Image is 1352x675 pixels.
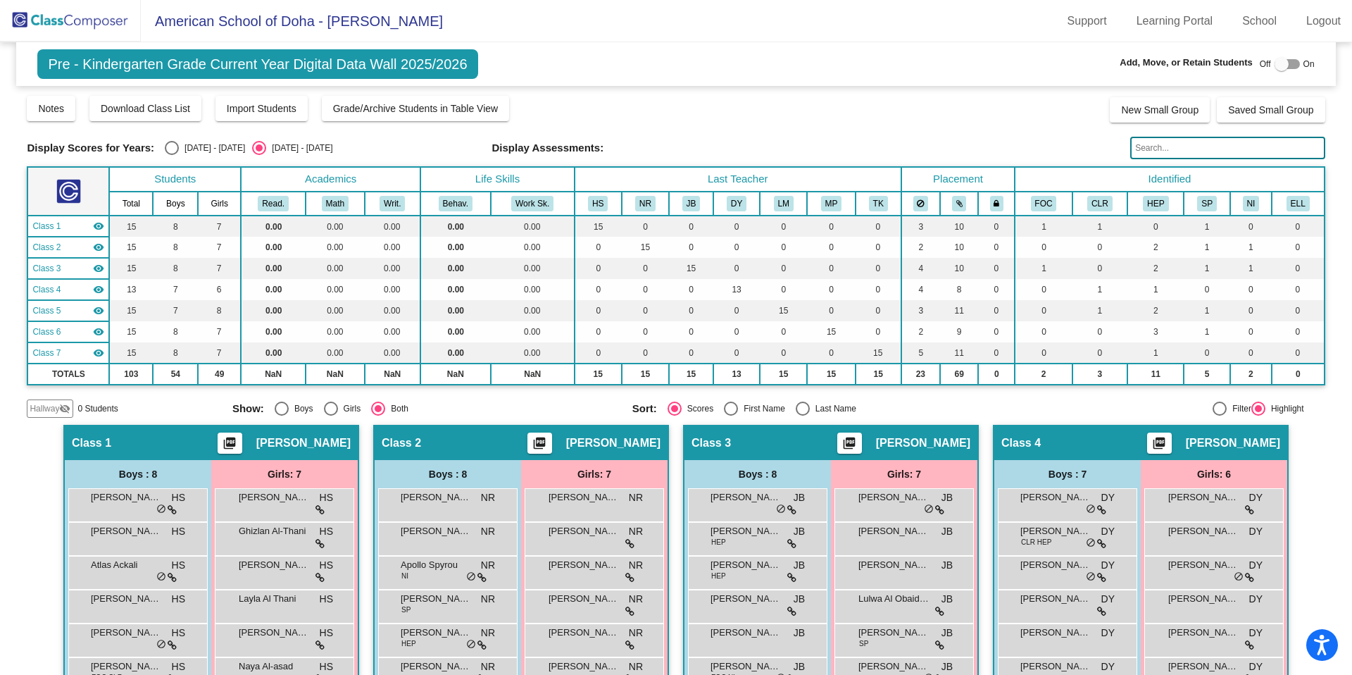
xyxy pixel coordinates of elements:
[232,402,622,416] mat-radio-group: Select an option
[760,300,807,321] td: 15
[241,279,306,300] td: 0.00
[109,237,153,258] td: 15
[109,279,153,300] td: 13
[266,142,332,154] div: [DATE] - [DATE]
[856,321,901,342] td: 0
[93,305,104,316] mat-icon: visibility
[1072,258,1128,279] td: 0
[365,342,421,364] td: 0.00
[1125,10,1225,32] a: Learning Portal
[1272,237,1325,258] td: 0
[1272,342,1325,364] td: 0
[306,258,364,279] td: 0.00
[365,258,421,279] td: 0.00
[165,141,332,155] mat-radio-group: Select an option
[841,436,858,456] mat-icon: picture_as_pdf
[527,433,552,454] button: Print Students Details
[1184,258,1230,279] td: 1
[198,216,241,237] td: 7
[1231,10,1288,32] a: School
[241,216,306,237] td: 0.00
[93,326,104,337] mat-icon: visibility
[306,279,364,300] td: 0.00
[109,321,153,342] td: 15
[940,364,978,385] td: 69
[93,242,104,253] mat-icon: visibility
[1143,196,1168,211] button: HEP
[807,258,856,279] td: 0
[1184,342,1230,364] td: 0
[622,258,670,279] td: 0
[491,237,575,258] td: 0.00
[622,321,670,342] td: 0
[713,279,760,300] td: 13
[1056,10,1118,32] a: Support
[89,96,201,121] button: Download Class List
[1127,192,1184,216] th: Parent requires High Energy
[1184,237,1230,258] td: 1
[869,196,888,211] button: TK
[901,364,941,385] td: 23
[365,321,421,342] td: 0.00
[1230,279,1272,300] td: 0
[37,49,477,79] span: Pre - Kindergarten Grade Current Year Digital Data Wall 2025/2026
[901,167,1015,192] th: Placement
[420,364,490,385] td: NaN
[856,279,901,300] td: 0
[491,321,575,342] td: 0.00
[669,237,713,258] td: 0
[575,279,622,300] td: 0
[1015,192,1072,216] th: Focus concerns
[901,342,941,364] td: 5
[306,364,364,385] td: NaN
[1072,216,1128,237] td: 1
[77,402,118,415] span: 0 Students
[575,216,622,237] td: 15
[365,216,421,237] td: 0.00
[807,237,856,258] td: 0
[1197,196,1217,211] button: SP
[153,237,198,258] td: 8
[1260,58,1271,70] span: Off
[27,237,109,258] td: Natalia Robbins - No Class Name
[669,192,713,216] th: Jennifer Bendriss
[978,321,1015,342] td: 0
[978,258,1015,279] td: 0
[1127,279,1184,300] td: 1
[1072,300,1128,321] td: 1
[901,258,941,279] td: 4
[420,342,490,364] td: 0.00
[241,237,306,258] td: 0.00
[1287,196,1310,211] button: ELL
[1072,279,1128,300] td: 1
[1230,258,1272,279] td: 1
[420,279,490,300] td: 0.00
[807,364,856,385] td: 15
[713,342,760,364] td: 0
[1184,192,1230,216] th: Parent is Staff Member
[153,216,198,237] td: 8
[669,279,713,300] td: 0
[901,216,941,237] td: 3
[420,300,490,321] td: 0.00
[1121,104,1198,116] span: New Small Group
[1127,216,1184,237] td: 0
[1184,279,1230,300] td: 0
[940,237,978,258] td: 10
[575,342,622,364] td: 0
[491,258,575,279] td: 0.00
[622,192,670,216] th: Natalia Robbins
[622,300,670,321] td: 0
[760,216,807,237] td: 0
[32,326,61,338] span: Class 6
[1272,258,1325,279] td: 0
[1015,321,1072,342] td: 0
[491,216,575,237] td: 0.00
[760,279,807,300] td: 0
[807,192,856,216] th: Monica Perez
[940,216,978,237] td: 10
[978,192,1015,216] th: Keep with teacher
[978,342,1015,364] td: 0
[27,142,154,154] span: Display Scores for Years:
[807,300,856,321] td: 0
